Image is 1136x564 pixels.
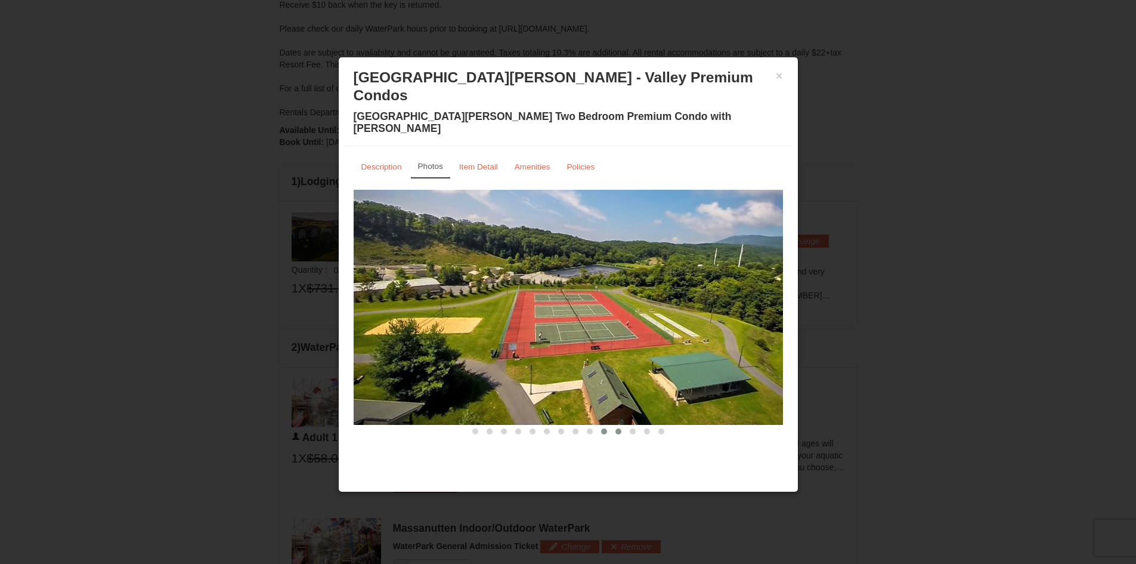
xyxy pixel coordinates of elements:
a: Policies [559,155,602,178]
small: Amenities [515,162,550,171]
img: 18876286-172-003e8406.jpg [354,190,783,425]
small: Photos [418,162,443,171]
h4: [GEOGRAPHIC_DATA][PERSON_NAME] Two Bedroom Premium Condo with [PERSON_NAME] [354,110,783,134]
h3: [GEOGRAPHIC_DATA][PERSON_NAME] - Valley Premium Condos [354,69,783,104]
small: Description [361,162,402,171]
button: × [776,70,783,82]
a: Item Detail [451,155,506,178]
small: Policies [567,162,595,171]
small: Item Detail [459,162,498,171]
a: Amenities [507,155,558,178]
a: Description [354,155,410,178]
a: Photos [411,155,450,178]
